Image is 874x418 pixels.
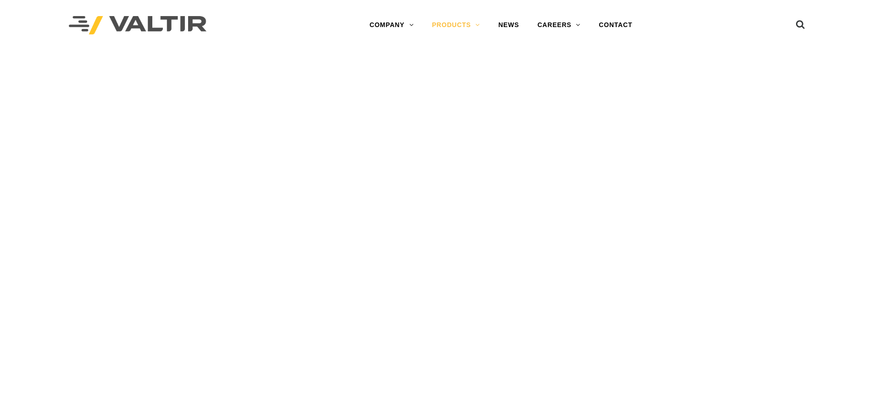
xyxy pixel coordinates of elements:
a: CONTACT [590,16,641,34]
a: PRODUCTS [423,16,489,34]
a: NEWS [489,16,528,34]
a: CAREERS [528,16,590,34]
a: COMPANY [360,16,423,34]
img: Valtir [69,16,206,35]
